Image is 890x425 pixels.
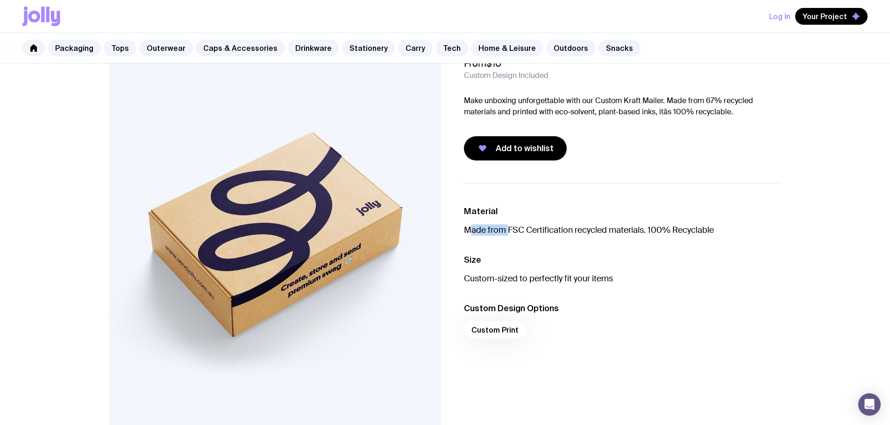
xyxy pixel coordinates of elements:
a: Snacks [598,40,641,56]
a: Home & Leisure [471,40,543,56]
h3: Size [464,254,782,265]
p: Made from FSC Certification recycled materials. 100% Recyclable [464,224,782,236]
span: Add to wishlist [496,143,554,154]
span: $10 [486,57,501,70]
p: Make unboxing unforgettable with our Custom Kraft Mailer. Made from 67% recycled materials and pr... [464,95,782,118]
div: Open Intercom Messenger [858,393,881,416]
span: Your Project [803,12,847,21]
a: Tops [104,40,136,56]
span: Custom Design Included [464,71,548,80]
a: Tech [435,40,468,56]
a: Caps & Accessories [196,40,285,56]
button: Your Project [795,8,868,25]
a: Packaging [48,40,101,56]
span: From [464,58,501,69]
p: Custom-sized to perfectly fit your items [464,273,782,284]
button: Log In [769,8,790,25]
a: Outerwear [139,40,193,56]
h3: Material [464,206,782,217]
h3: Custom Design Options [464,303,782,314]
a: Stationery [342,40,395,56]
a: Carry [398,40,433,56]
a: Outdoors [546,40,596,56]
a: Drinkware [288,40,339,56]
button: Add to wishlist [464,136,567,160]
